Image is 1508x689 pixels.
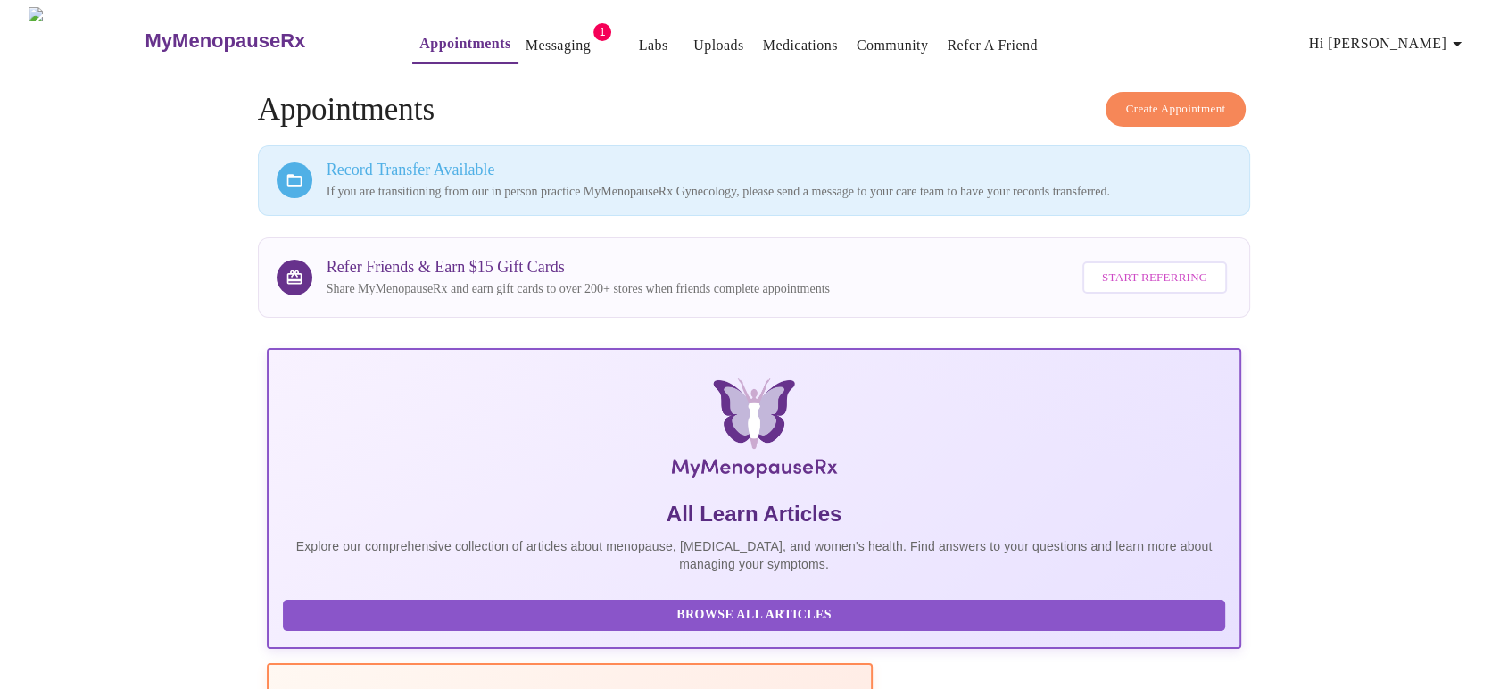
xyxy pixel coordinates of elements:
button: Create Appointment [1106,92,1247,127]
a: Medications [763,33,838,58]
img: MyMenopauseRx Logo [29,7,143,74]
p: Explore our comprehensive collection of articles about menopause, [MEDICAL_DATA], and women's hea... [283,537,1226,573]
a: Labs [639,33,668,58]
p: Share MyMenopauseRx and earn gift cards to over 200+ stores when friends complete appointments [327,280,830,298]
button: Start Referring [1082,261,1227,295]
span: Browse All Articles [301,604,1208,627]
button: Hi [PERSON_NAME] [1302,26,1475,62]
h3: MyMenopauseRx [145,29,306,53]
a: Start Referring [1078,253,1231,303]
a: Appointments [419,31,510,56]
h3: Refer Friends & Earn $15 Gift Cards [327,258,830,277]
span: 1 [593,23,611,41]
h5: All Learn Articles [283,500,1226,528]
span: Start Referring [1102,268,1207,288]
a: MyMenopauseRx [143,10,377,72]
button: Uploads [686,28,751,63]
a: Browse All Articles [283,606,1230,621]
span: Hi [PERSON_NAME] [1309,31,1468,56]
img: MyMenopauseRx Logo [429,378,1079,486]
button: Browse All Articles [283,600,1226,631]
a: Community [857,33,929,58]
a: Messaging [526,33,591,58]
h4: Appointments [258,92,1251,128]
h3: Record Transfer Available [327,161,1232,179]
a: Refer a Friend [947,33,1038,58]
button: Messaging [518,28,598,63]
button: Appointments [412,26,518,64]
a: Uploads [693,33,744,58]
button: Community [849,28,936,63]
p: If you are transitioning from our in person practice MyMenopauseRx Gynecology, please send a mess... [327,183,1232,201]
button: Labs [625,28,682,63]
button: Medications [756,28,845,63]
button: Refer a Friend [940,28,1045,63]
span: Create Appointment [1126,99,1226,120]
